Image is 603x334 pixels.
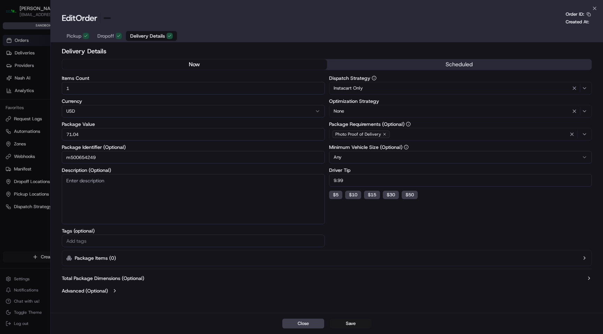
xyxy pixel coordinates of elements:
a: 💻API Documentation [56,98,115,111]
button: Minimum Vehicle Size (Optional) [404,145,409,150]
div: We're available if you need us! [24,74,88,79]
p: Order ID: [566,11,584,17]
button: Package Requirements (Optional) [406,122,411,127]
button: scheduled [327,59,592,70]
span: Order [76,13,97,24]
button: Instacart Only [329,82,592,94]
input: Enter items count [62,82,325,94]
button: $10 [345,191,361,199]
span: Instacart Only [334,85,363,91]
p: Welcome 👋 [7,28,127,39]
input: Add tags [65,237,322,245]
button: Start new chat [119,69,127,77]
input: Enter driver tip [329,174,592,187]
div: 📗 [7,102,13,107]
button: Package Items (0) [62,250,592,266]
h1: Edit [62,13,97,24]
p: Created At: [566,19,589,25]
a: 📗Knowledge Base [4,98,56,111]
label: Package Identifier (Optional) [62,145,325,150]
span: Pylon [69,118,84,123]
h2: Delivery Details [62,46,592,56]
button: now [62,59,327,70]
label: Items Count [62,76,325,81]
label: Package Items ( 0 ) [75,255,116,261]
label: Driver Tip [329,168,592,173]
button: Save [330,319,372,328]
input: Enter package value [62,128,325,141]
input: Enter package identifier [62,151,325,164]
button: Advanced (Optional) [62,287,592,294]
span: Knowledge Base [14,101,53,108]
button: Dispatch Strategy [372,76,377,81]
span: API Documentation [66,101,112,108]
input: Clear [18,45,115,52]
label: Advanced (Optional) [62,287,108,294]
span: Pickup [67,32,81,39]
button: $5 [329,191,342,199]
button: None [329,105,592,117]
div: Start new chat [24,67,114,74]
button: Total Package Dimensions (Optional) [62,275,592,282]
label: Package Requirements (Optional) [329,122,592,127]
button: Photo Proof of Delivery [329,128,592,141]
span: Delivery Details [130,32,165,39]
label: Tags (optional) [62,228,325,233]
label: Currency [62,99,325,104]
img: Nash [7,7,21,21]
span: None [334,108,344,114]
label: Package Value [62,122,325,127]
img: 1736555255976-a54dd68f-1ca7-489b-9aae-adbdc363a1c4 [7,67,20,79]
label: Total Package Dimensions (Optional) [62,275,144,282]
a: Powered byPylon [49,118,84,123]
label: Description (Optional) [62,168,325,173]
button: $50 [402,191,418,199]
span: Photo Proof of Delivery [335,131,381,137]
label: Minimum Vehicle Size (Optional) [329,145,592,150]
button: $30 [383,191,399,199]
label: Dispatch Strategy [329,76,592,81]
button: $15 [364,191,380,199]
span: Dropoff [97,32,114,39]
label: Optimization Strategy [329,99,592,104]
div: 💻 [59,102,65,107]
button: Close [282,319,324,328]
